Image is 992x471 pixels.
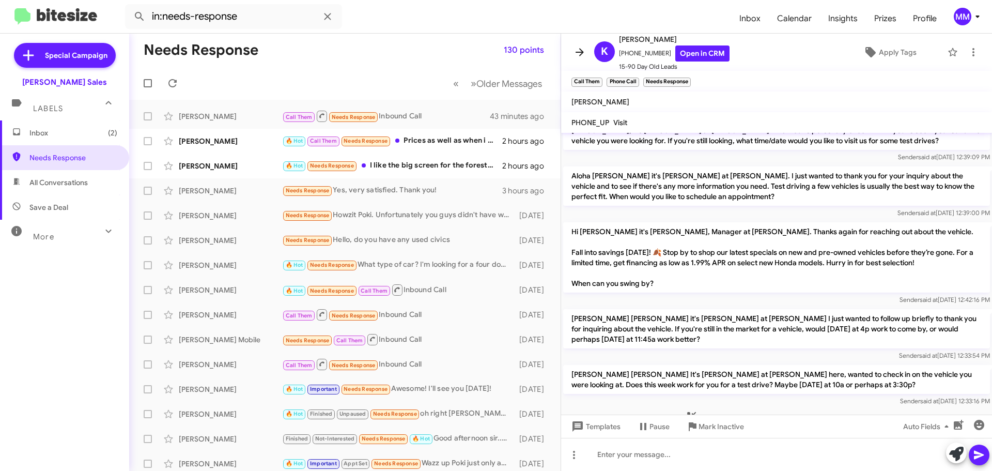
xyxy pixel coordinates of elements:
[282,383,514,395] div: Awesome! I'll see you [DATE]!
[179,359,282,370] div: [PERSON_NAME]
[490,111,552,121] div: 43 minutes ago
[286,162,303,169] span: 🔥 Hot
[514,335,552,345] div: [DATE]
[282,259,514,271] div: What type of car? I'm looking for a four door sedan
[514,359,552,370] div: [DATE]
[282,234,514,246] div: Hello, do you have any used civics
[571,78,602,87] small: Call Them
[282,308,514,321] div: Inbound Call
[619,62,730,72] span: 15-90 Day Old Leads
[571,118,609,127] span: PHONE_UP
[282,333,514,346] div: Inbound Call
[332,114,376,120] span: Needs Response
[495,41,552,59] button: 130 points
[29,153,117,163] span: Needs Response
[514,384,552,394] div: [DATE]
[514,235,552,246] div: [DATE]
[879,43,917,62] span: Apply Tags
[699,417,744,436] span: Mark Inactive
[514,260,552,270] div: [DATE]
[179,260,282,270] div: [PERSON_NAME]
[22,77,107,87] div: [PERSON_NAME] Sales
[836,43,942,62] button: Apply Tags
[179,210,282,221] div: [PERSON_NAME]
[905,4,945,34] span: Profile
[179,111,282,121] div: [PERSON_NAME]
[282,408,514,420] div: oh right [PERSON_NAME] no i didn't go [DATE] because someone bought the car [DATE] while i was at...
[903,417,953,436] span: Auto Fields
[954,8,971,25] div: MM
[731,4,769,34] a: Inbox
[45,50,107,60] span: Special Campaign
[899,352,990,359] span: Sender [DATE] 12:33:54 PM
[315,435,355,442] span: Not-Interested
[179,285,282,295] div: [PERSON_NAME]
[464,73,548,94] button: Next
[286,114,313,120] span: Call Them
[310,460,337,467] span: Important
[336,337,363,344] span: Call Them
[179,335,282,345] div: [PERSON_NAME] Mobile
[563,222,990,293] p: Hi [PERSON_NAME] it's [PERSON_NAME], Manager at [PERSON_NAME]. Thanks again for reaching out abou...
[282,160,502,172] div: I like the big screen for the forester premium and the four reel drive
[920,296,938,303] span: said at
[504,41,544,59] span: 130 points
[179,186,282,196] div: [PERSON_NAME]
[179,409,282,419] div: [PERSON_NAME]
[362,435,406,442] span: Needs Response
[412,435,430,442] span: 🔥 Hot
[332,312,376,319] span: Needs Response
[502,161,552,171] div: 2 hours ago
[310,138,337,144] span: Call Them
[286,138,303,144] span: 🔥 Hot
[820,4,866,34] a: Insights
[286,262,303,268] span: 🔥 Hot
[920,397,938,405] span: said at
[563,121,990,150] p: [PERSON_NAME], it's [PERSON_NAME] at [PERSON_NAME]. I wanted to personally check in with you to s...
[447,73,465,94] button: Previous
[344,386,388,392] span: Needs Response
[514,285,552,295] div: [DATE]
[649,417,670,436] span: Pause
[179,235,282,246] div: [PERSON_NAME]
[900,397,990,405] span: Sender [DATE] 12:33:16 PM
[310,287,354,294] span: Needs Response
[374,460,418,467] span: Needs Response
[866,4,905,34] a: Prizes
[144,42,258,58] h1: Needs Response
[561,417,629,436] button: Templates
[514,210,552,221] div: [DATE]
[569,417,621,436] span: Templates
[282,458,514,469] div: Wazz up Poki just only ask if you have RAV4 2023or 2024 pre owned low mileage
[895,417,961,436] button: Auto Fields
[643,78,691,87] small: Needs Response
[502,186,552,196] div: 3 hours ago
[29,128,117,138] span: Inbox
[601,43,608,60] span: K
[108,128,117,138] span: (2)
[619,33,730,45] span: [PERSON_NAME]
[179,161,282,171] div: [PERSON_NAME]
[286,287,303,294] span: 🔥 Hot
[563,365,990,394] p: [PERSON_NAME] [PERSON_NAME] It's [PERSON_NAME] at [PERSON_NAME] here, wanted to check in on the v...
[769,4,820,34] a: Calendar
[286,312,313,319] span: Call Them
[179,434,282,444] div: [PERSON_NAME]
[282,135,502,147] div: Prices as well as when i was supposed to have a meeting last week, it didnt seem planned out
[282,358,514,371] div: Inbound Call
[629,417,678,436] button: Pause
[286,435,308,442] span: Finished
[945,8,981,25] button: MM
[286,212,330,219] span: Needs Response
[619,45,730,62] span: [PHONE_NUMBER]
[900,296,990,303] span: Sender [DATE] 12:42:16 PM
[286,386,303,392] span: 🔥 Hot
[898,153,990,161] span: Sender [DATE] 12:39:09 PM
[282,283,514,296] div: Inbound Call
[286,237,330,244] span: Needs Response
[29,202,68,212] span: Save a Deal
